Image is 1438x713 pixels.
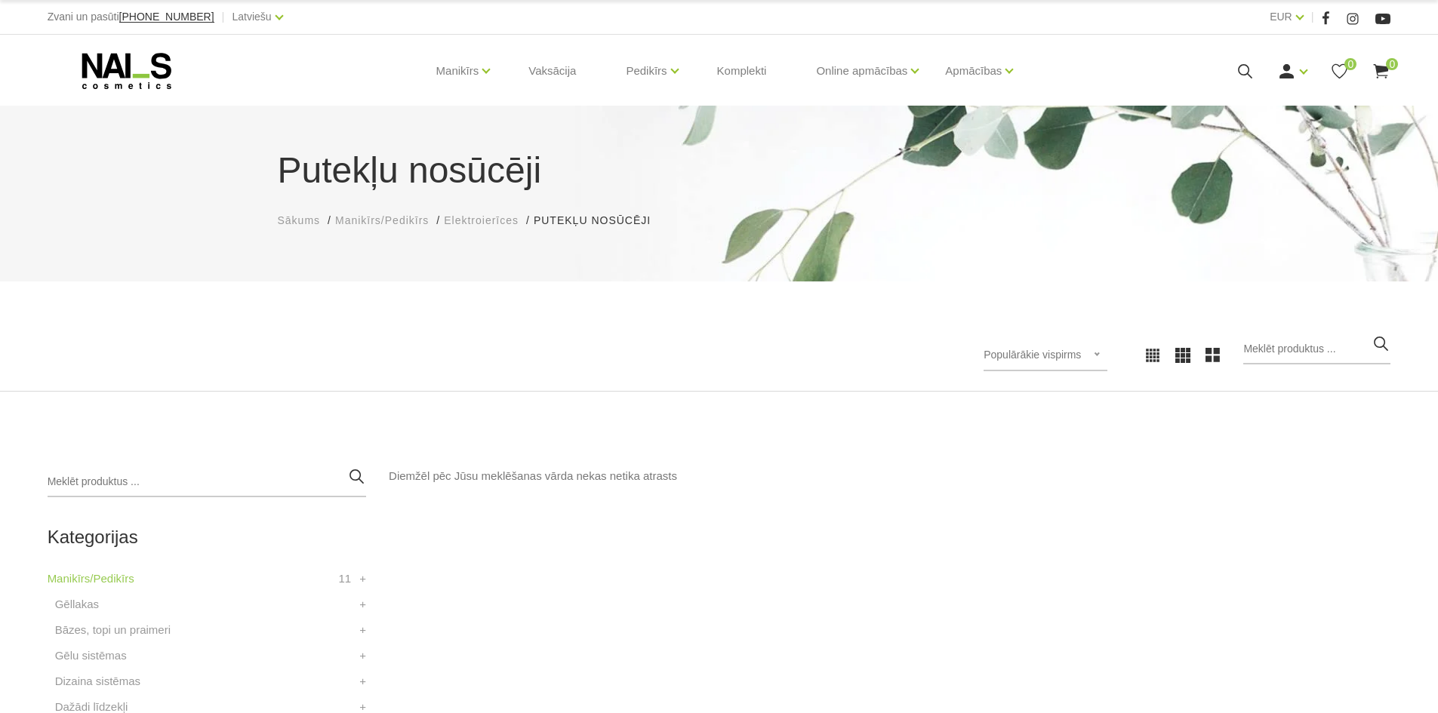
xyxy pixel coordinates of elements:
[55,647,127,665] a: Gēlu sistēmas
[359,672,366,690] a: +
[705,35,779,107] a: Komplekti
[444,213,519,229] a: Elektroierīces
[359,621,366,639] a: +
[516,35,588,107] a: Vaksācija
[359,570,366,588] a: +
[626,41,667,101] a: Pedikīrs
[55,621,171,639] a: Bāzes, topi un praimeri
[436,41,479,101] a: Manikīrs
[1344,58,1356,70] span: 0
[335,213,429,229] a: Manikīrs/Pedikīrs
[1311,8,1314,26] span: |
[816,41,907,101] a: Online apmācības
[1243,334,1390,364] input: Meklēt produktus ...
[222,8,225,26] span: |
[232,8,272,26] a: Latviešu
[1330,62,1349,81] a: 0
[48,467,366,497] input: Meklēt produktus ...
[48,8,214,26] div: Zvani un pasūti
[534,213,666,229] li: Putekļu nosūcēji
[359,595,366,613] a: +
[444,214,519,226] span: Elektroierīces
[338,570,351,588] span: 11
[1386,58,1398,70] span: 0
[1270,8,1292,26] a: EUR
[1372,62,1390,81] a: 0
[48,527,366,547] h2: Kategorijas
[55,595,99,613] a: Gēllakas
[278,143,1161,198] h1: Putekļu nosūcēji
[48,570,134,588] a: Manikīrs/Pedikīrs
[278,214,321,226] span: Sākums
[389,467,1390,485] div: Diemžēl pēc Jūsu meklēšanas vārda nekas netika atrasts
[335,214,429,226] span: Manikīrs/Pedikīrs
[984,349,1081,361] span: Populārākie vispirms
[945,41,1002,101] a: Apmācības
[119,11,214,23] a: [PHONE_NUMBER]
[55,672,140,690] a: Dizaina sistēmas
[278,213,321,229] a: Sākums
[359,647,366,665] a: +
